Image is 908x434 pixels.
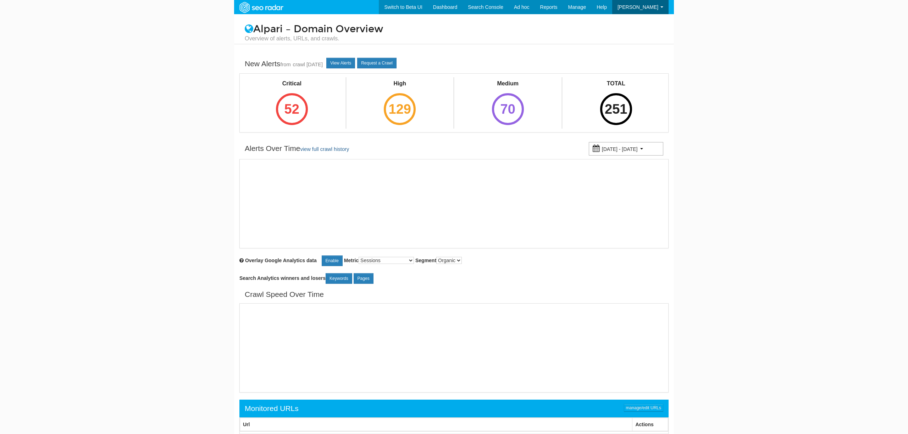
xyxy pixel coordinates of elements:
[293,62,323,67] a: crawl [DATE]
[357,58,397,68] a: Request a Crawl
[436,257,462,264] select: Segment
[245,35,663,43] small: Overview of alerts, URLs, and crawls.
[600,93,632,125] div: 251
[624,404,663,412] a: manage/edit URLs
[326,58,355,68] a: View Alerts
[239,258,244,263] span: After authorizing SEORadar, we will overlay Google traffic stats over the change history. This wi...
[245,289,324,300] div: Crawl Speed Over Time
[492,93,524,125] div: 70
[276,93,308,125] div: 52
[597,4,607,10] span: Help
[245,58,323,70] div: New Alerts
[239,273,373,284] label: Search Analytics winners and losers
[245,403,299,414] div: Monitored URLs
[322,255,343,266] a: Enable
[270,80,314,88] div: Critical
[377,80,422,88] div: High
[486,80,530,88] div: Medium
[280,62,290,67] small: from
[415,257,462,264] label: Segment
[354,273,373,284] a: Pages
[618,4,658,10] span: [PERSON_NAME]
[344,257,414,264] label: Metric
[514,4,530,10] span: Ad hoc
[240,418,632,432] th: Url
[384,93,416,125] div: 129
[594,80,638,88] div: TOTAL
[237,1,286,14] img: SEORadar
[568,4,586,10] span: Manage
[300,146,349,152] a: view full crawl history
[245,258,317,263] span: Overlay chart with Google Analytics data
[326,273,352,284] a: Keywords
[468,4,503,10] span: Search Console
[632,418,668,432] th: Actions
[540,4,558,10] span: Reports
[602,146,638,152] small: [DATE] - [DATE]
[239,24,669,43] h1: Alpari – Domain Overview
[245,143,349,154] div: Alerts Over Time
[359,257,414,264] select: Metric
